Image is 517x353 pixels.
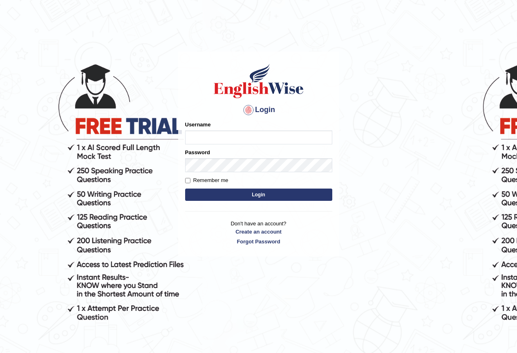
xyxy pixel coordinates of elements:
[185,176,228,184] label: Remember me
[185,148,210,156] label: Password
[185,121,211,128] label: Username
[185,220,332,245] p: Don't have an account?
[185,238,332,245] a: Forgot Password
[185,228,332,236] a: Create an account
[185,189,332,201] button: Login
[185,178,190,183] input: Remember me
[212,63,305,99] img: Logo of English Wise sign in for intelligent practice with AI
[185,103,332,117] h4: Login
